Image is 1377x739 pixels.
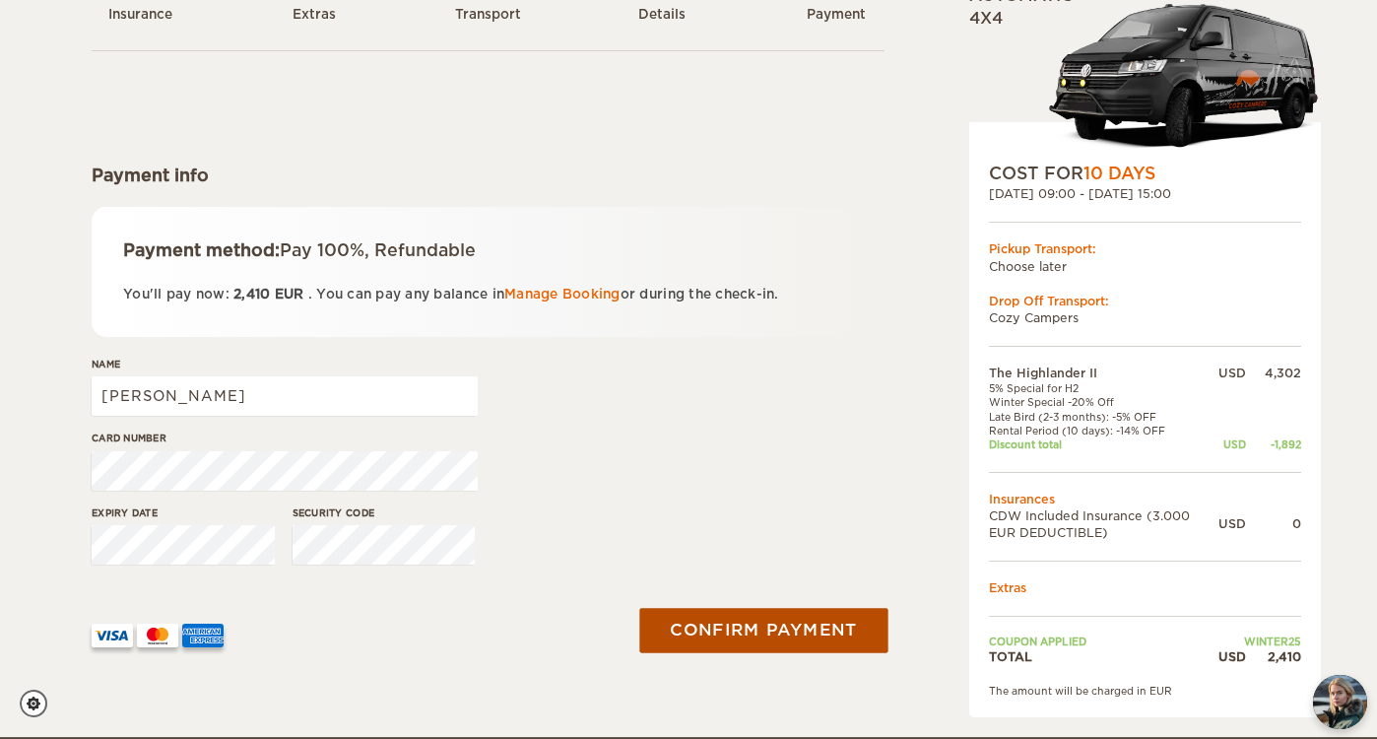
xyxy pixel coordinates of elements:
div: Pickup Transport: [989,240,1301,257]
div: Details [608,6,716,25]
div: USD [1218,365,1246,381]
img: mastercard [137,624,178,647]
span: EUR [275,287,304,302]
div: USD [1218,515,1246,532]
td: Late Bird (2-3 months): -5% OFF [989,410,1218,424]
td: WINTER25 [1218,635,1301,648]
td: Cozy Campers [989,309,1301,326]
td: Rental Period (10 days): -14% OFF [989,424,1218,437]
td: CDW Included Insurance (3.000 EUR DEDUCTIBLE) [989,507,1218,541]
div: Insurance [86,6,194,25]
span: 2,410 [233,287,270,302]
div: USD [1218,437,1246,451]
td: 5% Special for H2 [989,381,1218,395]
div: COST FOR [989,162,1301,185]
div: Payment method: [123,238,853,262]
div: USD [1218,648,1246,665]
p: You'll pay now: . You can pay any balance in or during the check-in. [123,283,853,305]
td: Insurances [989,491,1301,507]
a: Cookie settings [20,690,60,717]
td: TOTAL [989,648,1218,665]
img: Freyja at Cozy Campers [1313,675,1367,729]
label: Card number [92,431,478,445]
span: 10 Days [1083,164,1155,183]
div: Payment [782,6,890,25]
div: 2,410 [1246,648,1301,665]
td: Coupon applied [989,635,1218,648]
button: chat-button [1313,675,1367,729]
td: Extras [989,579,1301,596]
label: Name [92,357,478,371]
td: The Highlander II [989,365,1218,381]
div: Extras [260,6,368,25]
a: Manage Booking [504,287,621,302]
td: Winter Special -20% Off [989,395,1218,409]
div: 4,302 [1246,365,1301,381]
label: Expiry date [92,505,275,520]
div: 0 [1246,515,1301,532]
img: VISA [92,624,133,647]
div: -1,892 [1246,437,1301,451]
div: Transport [434,6,543,25]
div: Drop Off Transport: [989,293,1301,309]
img: AMEX [182,624,224,647]
span: Pay 100%, Refundable [280,240,476,260]
div: Payment info [92,164,885,187]
button: Confirm payment [639,608,887,652]
td: Choose later [989,258,1301,275]
div: The amount will be charged in EUR [989,684,1301,698]
td: Discount total [989,437,1218,451]
label: Security code [293,505,476,520]
div: [DATE] 09:00 - [DATE] 15:00 [989,185,1301,202]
